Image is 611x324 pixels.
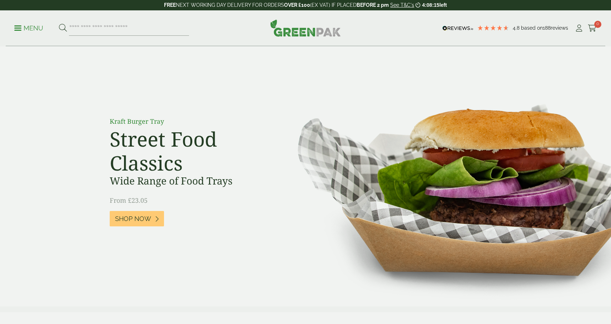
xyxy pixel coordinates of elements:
strong: BEFORE 2 pm [357,2,389,8]
a: See T&C's [390,2,414,8]
h3: Wide Range of Food Trays [110,175,270,187]
span: From £23.05 [110,196,148,205]
span: 188 [543,25,551,31]
strong: FREE [164,2,176,8]
i: Cart [588,25,597,32]
img: GreenPak Supplies [270,19,341,36]
span: Based on [521,25,543,31]
span: 4.8 [513,25,521,31]
p: Menu [14,24,43,33]
a: 0 [588,23,597,34]
span: left [439,2,447,8]
div: 4.79 Stars [477,25,509,31]
img: REVIEWS.io [442,26,473,31]
p: Kraft Burger Tray [110,117,270,126]
h2: Street Food Classics [110,127,270,175]
span: 4:08:15 [422,2,439,8]
a: Shop Now [110,211,164,226]
span: Shop Now [115,215,151,223]
a: Menu [14,24,43,31]
i: My Account [575,25,583,32]
strong: OVER £100 [284,2,310,8]
span: reviews [551,25,568,31]
span: 0 [594,21,601,28]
